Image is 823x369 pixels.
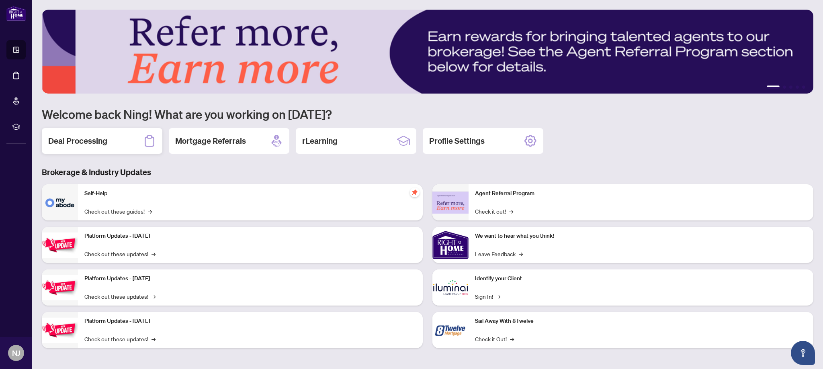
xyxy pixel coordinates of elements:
[410,188,420,197] span: pushpin
[6,6,26,21] img: logo
[432,269,469,306] img: Identify your Client
[475,274,807,283] p: Identify your Client
[84,274,416,283] p: Platform Updates - [DATE]
[84,317,416,326] p: Platform Updates - [DATE]
[151,334,156,343] span: →
[432,192,469,214] img: Agent Referral Program
[175,135,246,147] h2: Mortgage Referrals
[42,232,78,258] img: Platform Updates - July 21, 2025
[84,334,156,343] a: Check out these updates!→
[84,207,152,216] a: Check out these guides!→
[475,317,807,326] p: Sail Away With 8Twelve
[791,341,815,365] button: Open asap
[767,86,780,89] button: 1
[84,232,416,241] p: Platform Updates - [DATE]
[151,249,156,258] span: →
[783,86,786,89] button: 2
[475,207,513,216] a: Check it out!→
[432,227,469,263] img: We want to hear what you think!
[432,312,469,348] img: Sail Away With 8Twelve
[84,292,156,301] a: Check out these updates!→
[789,86,792,89] button: 3
[796,86,799,89] button: 4
[12,347,20,359] span: NJ
[302,135,338,147] h2: rLearning
[475,334,514,343] a: Check it Out!→
[475,292,500,301] a: Sign In!→
[510,334,514,343] span: →
[42,106,813,122] h1: Welcome back Ning! What are you working on [DATE]?
[519,249,523,258] span: →
[42,167,813,178] h3: Brokerage & Industry Updates
[475,249,523,258] a: Leave Feedback→
[802,86,805,89] button: 5
[496,292,500,301] span: →
[84,189,416,198] p: Self-Help
[42,184,78,220] img: Self-Help
[148,207,152,216] span: →
[429,135,485,147] h2: Profile Settings
[509,207,513,216] span: →
[42,275,78,300] img: Platform Updates - July 8, 2025
[84,249,156,258] a: Check out these updates!→
[42,10,813,94] img: Slide 0
[151,292,156,301] span: →
[475,189,807,198] p: Agent Referral Program
[48,135,107,147] h2: Deal Processing
[42,318,78,343] img: Platform Updates - June 23, 2025
[475,232,807,241] p: We want to hear what you think!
